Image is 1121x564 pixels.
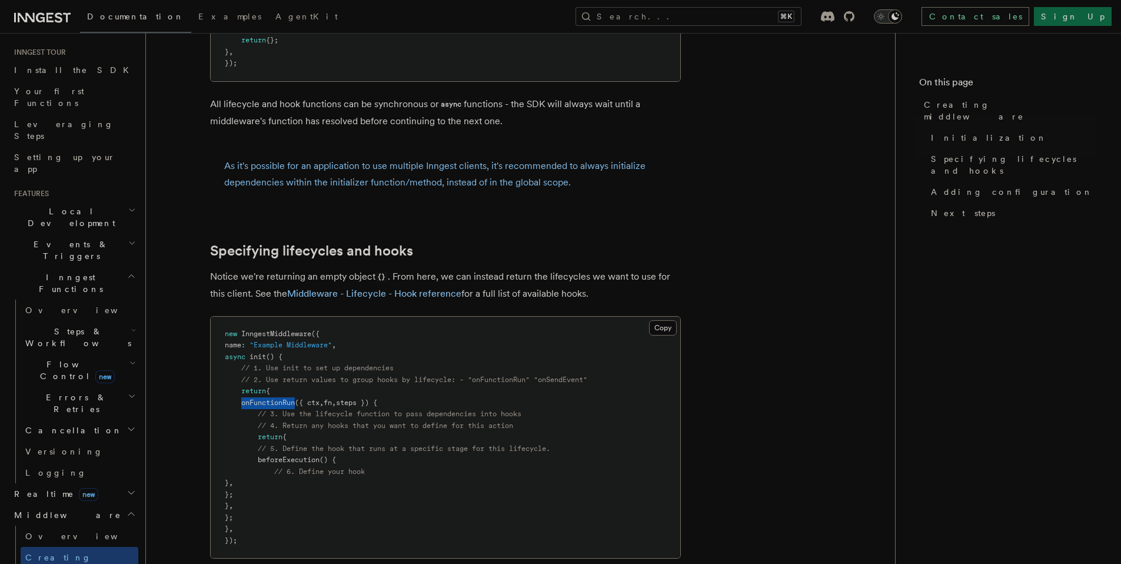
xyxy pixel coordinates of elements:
span: Specifying lifecycles and hooks [931,153,1097,177]
span: return [258,433,282,441]
span: // 1. Use init to set up dependencies [241,364,394,372]
a: Contact sales [922,7,1029,26]
button: Inngest Functions [9,267,138,300]
kbd: ⌘K [778,11,794,22]
span: Realtime [9,488,98,500]
a: Sign Up [1034,7,1112,26]
button: Middleware [9,505,138,526]
span: // 3. Use the lifecycle function to pass dependencies into hooks [258,410,521,418]
span: , [229,525,233,533]
span: }; [225,513,233,522]
button: Steps & Workflows [21,321,138,354]
span: Adding configuration [931,186,1093,198]
span: AgentKit [275,12,338,21]
span: return [241,36,266,44]
span: Flow Control [21,359,129,382]
span: Cancellation [21,424,122,436]
span: Initialization [931,132,1047,144]
span: // 5. Define the hook that runs at a specific stage for this lifecycle. [258,444,550,453]
span: Logging [25,468,87,477]
span: : [241,341,245,349]
span: } [225,502,229,510]
a: Adding configuration [926,181,1097,203]
span: Next steps [931,207,995,219]
span: steps }) { [336,399,377,407]
span: new [79,488,98,501]
span: }; [225,490,233,499]
a: Specifying lifecycles and hooks [210,243,413,259]
a: Documentation [80,4,191,33]
span: { [282,433,287,441]
span: , [332,399,336,407]
button: Flow Controlnew [21,354,138,387]
span: ({ ctx [295,399,320,407]
span: // 6. Define your hook [274,467,365,476]
span: // 2. Use return values to group hooks by lifecycle: - "onFunctionRun" "onSendEvent" [241,376,587,384]
a: Next steps [926,203,1097,224]
span: new [95,370,115,383]
a: Examples [191,4,268,32]
button: Errors & Retries [21,387,138,420]
a: Leveraging Steps [9,114,138,147]
span: , [229,479,233,487]
span: Overview [25,306,147,315]
span: return [241,387,266,395]
a: Install the SDK [9,59,138,81]
span: Inngest Functions [9,271,127,295]
span: // 4. Return any hooks that you want to define for this action [258,422,513,430]
span: "Example Middleware" [250,341,332,349]
span: } [225,479,229,487]
button: Local Development [9,201,138,234]
span: Leveraging Steps [14,120,114,141]
button: Realtimenew [9,483,138,505]
div: Inngest Functions [9,300,138,483]
p: Notice we're returning an empty object . From here, we can instead return the lifecycles we want ... [210,268,681,302]
a: Middleware - Lifecycle - Hook reference [287,288,461,299]
span: Inngest tour [9,48,66,57]
p: As it's possible for an application to use multiple Inngest clients, it's recommended to always i... [224,158,667,191]
button: Cancellation [21,420,138,441]
span: , [320,399,324,407]
span: () { [266,353,282,361]
span: InngestMiddleware [241,330,311,338]
span: {}; [266,36,278,44]
a: Overview [21,300,138,321]
a: Creating middleware [919,94,1097,127]
a: Setting up your app [9,147,138,180]
span: Overview [25,532,147,541]
span: , [229,502,233,510]
a: Your first Functions [9,81,138,114]
span: beforeExecution [258,456,320,464]
span: Middleware [9,509,121,521]
span: } [225,48,229,56]
span: Install the SDK [14,65,136,75]
span: Setting up your app [14,152,115,174]
span: () { [320,456,336,464]
span: , [229,48,233,56]
span: { [266,387,270,395]
span: new [225,330,237,338]
span: }); [225,59,237,67]
code: async [439,99,464,110]
a: Versioning [21,441,138,462]
span: Steps & Workflows [21,326,131,349]
span: ({ [311,330,320,338]
code: {} [375,272,388,282]
a: AgentKit [268,4,345,32]
span: init [250,353,266,361]
p: All lifecycle and hook functions can be synchronous or functions - the SDK will always wait until... [210,96,681,130]
button: Events & Triggers [9,234,138,267]
span: Features [9,189,49,198]
span: Events & Triggers [9,238,128,262]
span: name [225,341,241,349]
span: , [332,341,336,349]
span: Versioning [25,447,103,456]
a: Specifying lifecycles and hooks [926,148,1097,181]
button: Copy [649,320,677,336]
h4: On this page [919,75,1097,94]
span: Examples [198,12,261,21]
a: Initialization [926,127,1097,148]
span: }); [225,536,237,545]
a: Logging [21,462,138,483]
span: async [225,353,245,361]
